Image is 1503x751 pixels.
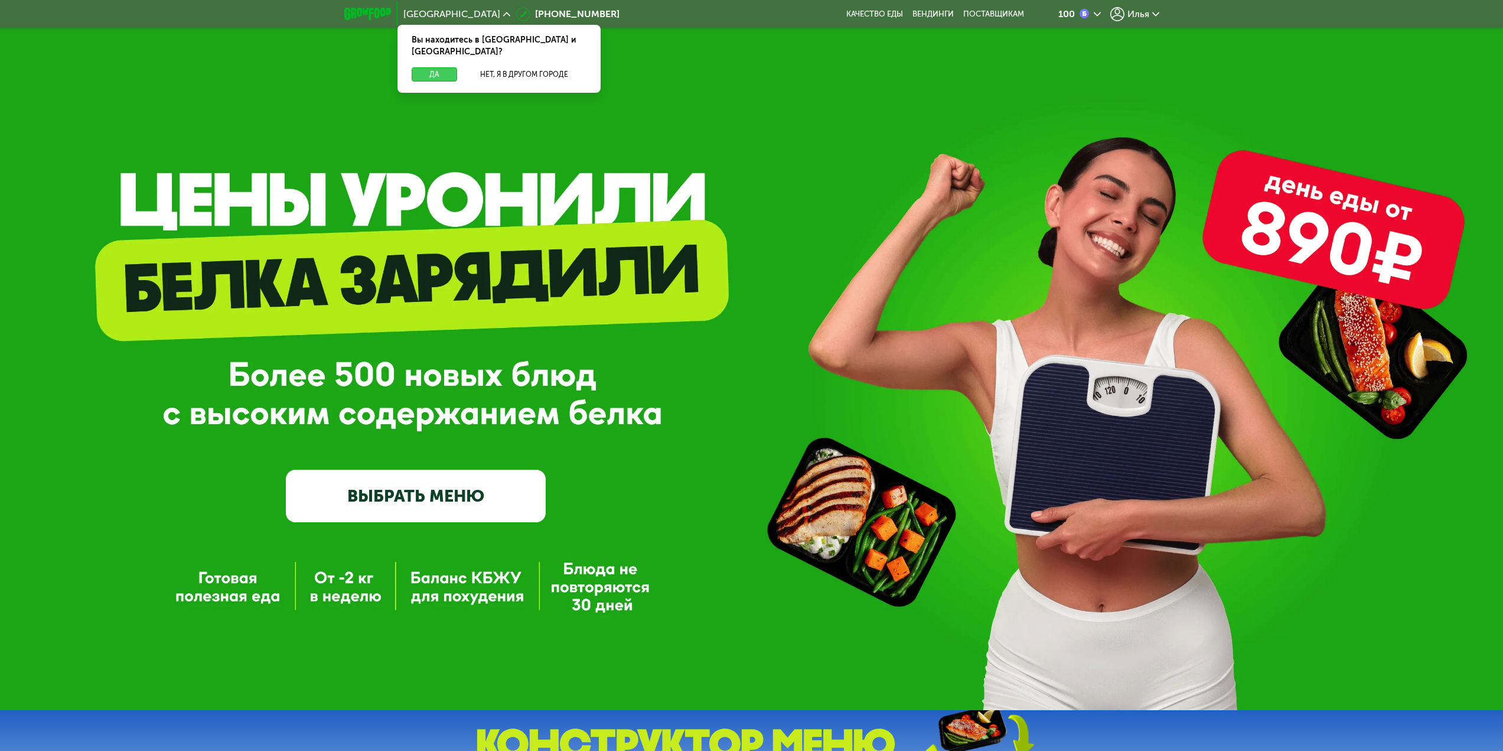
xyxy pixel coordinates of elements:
span: [GEOGRAPHIC_DATA] [403,9,500,19]
button: Нет, я в другом городе [462,67,586,82]
a: Вендинги [912,9,954,19]
div: Вы находитесь в [GEOGRAPHIC_DATA] и [GEOGRAPHIC_DATA]? [397,25,601,67]
button: Да [412,67,457,82]
a: ВЫБРАТЬ МЕНЮ [286,470,546,522]
a: [PHONE_NUMBER] [516,7,620,21]
div: поставщикам [963,9,1024,19]
span: Илья [1127,9,1149,19]
a: Качество еды [846,9,903,19]
div: 100 [1058,9,1075,19]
